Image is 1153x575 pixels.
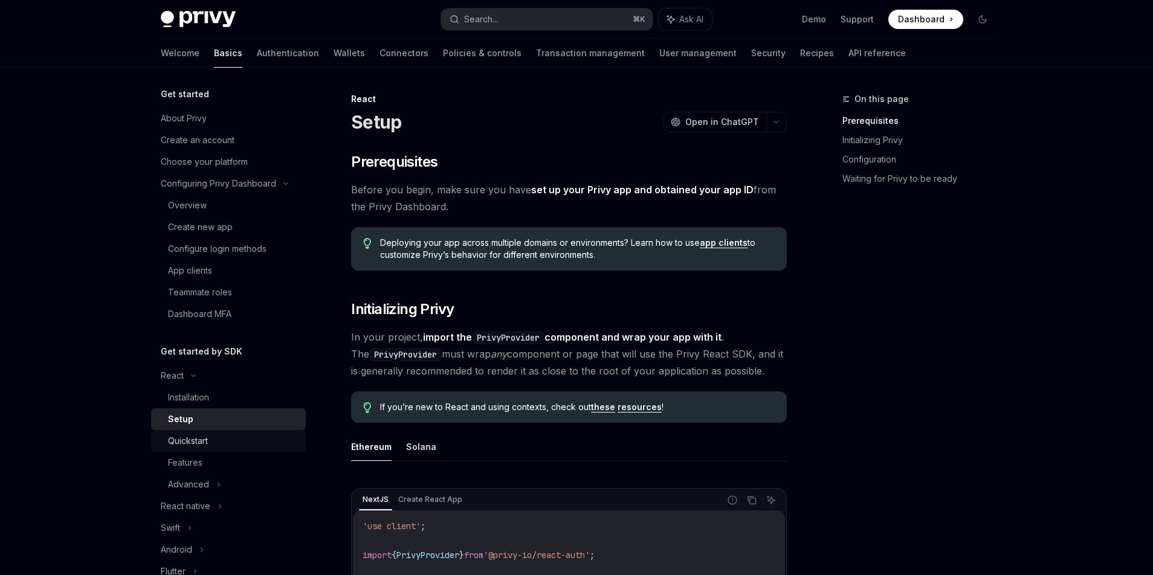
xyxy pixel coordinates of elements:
a: Transaction management [536,39,645,68]
a: Demo [802,13,826,25]
a: Policies & controls [443,39,522,68]
a: Create new app [151,216,306,238]
button: Solana [406,432,436,461]
strong: import the component and wrap your app with it [423,331,722,343]
div: Quickstart [168,434,208,448]
em: any [491,348,507,360]
button: Search...⌘K [441,8,653,30]
span: ; [590,550,595,561]
a: Choose your platform [151,151,306,173]
div: Teammate roles [168,285,232,300]
a: Recipes [800,39,834,68]
button: Open in ChatGPT [663,112,766,132]
a: Features [151,452,306,474]
div: NextJS [359,492,392,507]
div: Advanced [168,477,209,492]
button: Toggle dark mode [973,10,992,29]
div: React [351,93,787,105]
a: Connectors [379,39,428,68]
div: App clients [168,263,212,278]
a: Security [751,39,786,68]
div: Overview [168,198,207,213]
a: Basics [214,39,242,68]
span: Deploying your app across multiple domains or environments? Learn how to use to customize Privy’s... [380,237,775,261]
span: On this page [854,92,909,106]
div: Configure login methods [168,242,266,256]
a: Setup [151,408,306,430]
span: ⌘ K [633,14,645,24]
a: Dashboard MFA [151,303,306,325]
span: Initializing Privy [351,300,454,319]
svg: Tip [363,402,372,413]
a: API reference [848,39,906,68]
div: React native [161,499,210,513]
span: } [459,550,464,561]
span: 'use client' [363,521,421,532]
a: About Privy [151,108,306,129]
span: Prerequisites [351,152,438,172]
a: Create an account [151,129,306,151]
a: Dashboard [888,10,963,29]
a: Wallets [334,39,365,68]
div: Search... [464,12,498,27]
code: PrivyProvider [369,348,442,361]
code: PrivyProvider [472,331,544,344]
a: Configuration [842,150,1002,169]
span: { [392,550,396,561]
span: Before you begin, make sure you have from the Privy Dashboard. [351,181,787,215]
div: Swift [161,521,180,535]
a: Overview [151,194,306,216]
a: Welcome [161,39,199,68]
a: set up your Privy app and obtained your app ID [531,184,754,196]
span: Open in ChatGPT [685,116,759,128]
button: Ask AI [659,8,712,30]
div: Android [161,542,192,557]
a: Teammate roles [151,281,306,303]
button: Ask AI [763,492,779,508]
span: If you’re new to React and using contexts, check out ! [380,401,775,413]
div: Setup [168,412,193,426]
span: Ask AI [679,13,703,25]
a: Authentication [257,39,319,68]
h1: Setup [351,111,401,133]
a: Installation [151,387,306,408]
a: User management [659,39,737,68]
button: Report incorrect code [725,492,740,508]
a: Waiting for Privy to be ready [842,169,1002,188]
div: Choose your platform [161,155,248,169]
span: ; [421,521,425,532]
div: Dashboard MFA [168,307,231,321]
span: import [363,550,392,561]
a: Configure login methods [151,238,306,260]
div: About Privy [161,111,207,126]
span: In your project, . The must wrap component or page that will use the Privy React SDK, and it is g... [351,329,787,379]
a: app clients [700,237,748,248]
img: dark logo [161,11,236,28]
div: React [161,368,184,383]
div: Create React App [395,492,466,507]
span: Dashboard [898,13,945,25]
button: Copy the contents from the code block [744,492,760,508]
span: PrivyProvider [396,550,459,561]
a: Support [841,13,874,25]
a: App clients [151,260,306,281]
h5: Get started [161,87,209,101]
div: Configuring Privy Dashboard [161,176,276,191]
a: resources [618,402,662,413]
a: Quickstart [151,430,306,452]
div: Installation [168,390,209,405]
div: Create new app [168,220,233,234]
div: Create an account [161,133,234,147]
span: from [464,550,483,561]
div: Features [168,455,202,470]
a: Prerequisites [842,111,1002,130]
button: Ethereum [351,432,392,461]
a: Initializing Privy [842,130,1002,150]
svg: Tip [363,238,372,249]
span: '@privy-io/react-auth' [483,550,590,561]
h5: Get started by SDK [161,344,242,359]
a: these [591,402,615,413]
